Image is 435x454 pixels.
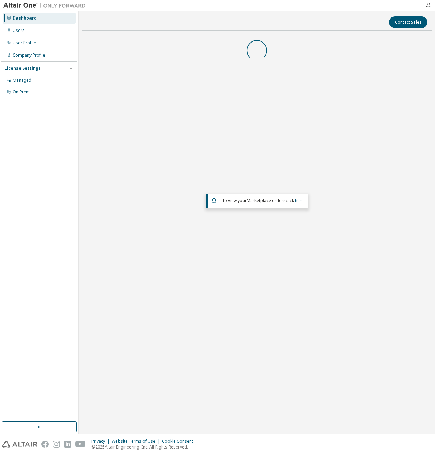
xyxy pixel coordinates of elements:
[247,198,286,203] em: Marketplace orders
[162,439,197,444] div: Cookie Consent
[389,16,427,28] button: Contact Sales
[222,198,304,203] span: To view your click
[295,198,304,203] a: here
[13,52,45,58] div: Company Profile
[91,439,112,444] div: Privacy
[4,65,41,71] div: License Settings
[64,441,71,448] img: linkedin.svg
[2,441,37,448] img: altair_logo.svg
[13,77,32,83] div: Managed
[75,441,85,448] img: youtube.svg
[112,439,162,444] div: Website Terms of Use
[13,40,36,46] div: User Profile
[53,441,60,448] img: instagram.svg
[13,15,37,21] div: Dashboard
[13,89,30,95] div: On Prem
[3,2,89,9] img: Altair One
[13,28,25,33] div: Users
[41,441,49,448] img: facebook.svg
[91,444,197,450] p: © 2025 Altair Engineering, Inc. All Rights Reserved.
